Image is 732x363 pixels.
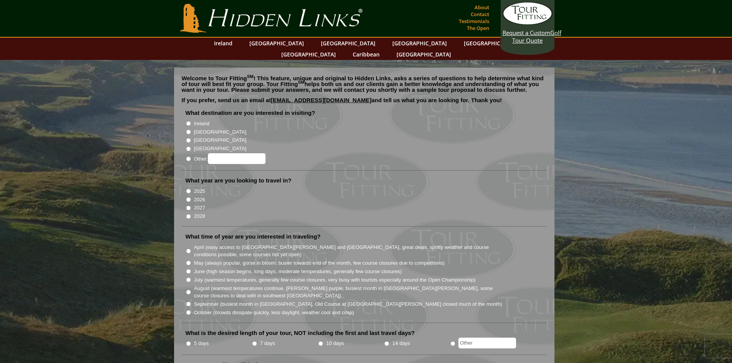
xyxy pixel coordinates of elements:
a: The Open [465,23,491,33]
label: [GEOGRAPHIC_DATA] [194,128,246,136]
a: Contact [469,9,491,20]
label: 5 days [194,340,209,347]
label: August (warmest temperatures continue, [PERSON_NAME] purple, busiest month in [GEOGRAPHIC_DATA][P... [194,285,503,300]
a: Caribbean [349,49,383,60]
a: Ireland [210,38,236,49]
label: May (always popular, gorse in bloom, busier towards end of the month, few course closures due to ... [194,259,445,267]
a: [GEOGRAPHIC_DATA] [393,49,455,60]
a: [GEOGRAPHIC_DATA] [317,38,379,49]
a: Testimonials [457,16,491,27]
label: 7 days [260,340,275,347]
a: Request a CustomGolf Tour Quote [503,2,553,44]
input: Other [458,338,516,348]
label: June (high season begins, long days, moderate temperatures, generally few course closures) [194,268,402,275]
a: [GEOGRAPHIC_DATA] [277,49,340,60]
label: 2028 [194,212,205,220]
sup: SM [247,74,254,79]
sup: SM [298,80,305,85]
label: July (warmest temperatures, generally few course closures, very busy with tourists especially aro... [194,276,476,284]
label: 2027 [194,204,205,212]
a: [GEOGRAPHIC_DATA] [460,38,522,49]
label: 2025 [194,187,205,195]
label: 2026 [194,196,205,204]
p: If you prefer, send us an email at and tell us what you are looking for. Thank you! [182,97,547,109]
label: October (crowds dissipate quickly, less daylight, weather cool and crisp) [194,309,354,317]
input: Other: [208,153,266,164]
label: What year are you looking to travel in? [186,177,292,184]
label: [GEOGRAPHIC_DATA] [194,145,246,152]
label: 10 days [326,340,344,347]
label: April (easy access to [GEOGRAPHIC_DATA][PERSON_NAME] and [GEOGRAPHIC_DATA], great deals, spotty w... [194,244,503,259]
a: [GEOGRAPHIC_DATA] [246,38,308,49]
label: What is the desired length of your tour, NOT including the first and last travel days? [186,329,415,337]
a: About [473,2,491,13]
label: September (busiest month in [GEOGRAPHIC_DATA], Old Course at [GEOGRAPHIC_DATA][PERSON_NAME] close... [194,300,502,308]
label: Other: [194,153,266,164]
label: Ireland [194,120,209,128]
p: Welcome to Tour Fitting ! This feature, unique and original to Hidden Links, asks a series of que... [182,75,547,93]
label: [GEOGRAPHIC_DATA] [194,136,246,144]
label: What time of year are you interested in traveling? [186,233,321,240]
a: [GEOGRAPHIC_DATA] [388,38,451,49]
label: What destination are you interested in visiting? [186,109,315,117]
label: 14 days [392,340,410,347]
a: [EMAIL_ADDRESS][DOMAIN_NAME] [271,97,372,103]
span: Request a Custom [503,29,550,36]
